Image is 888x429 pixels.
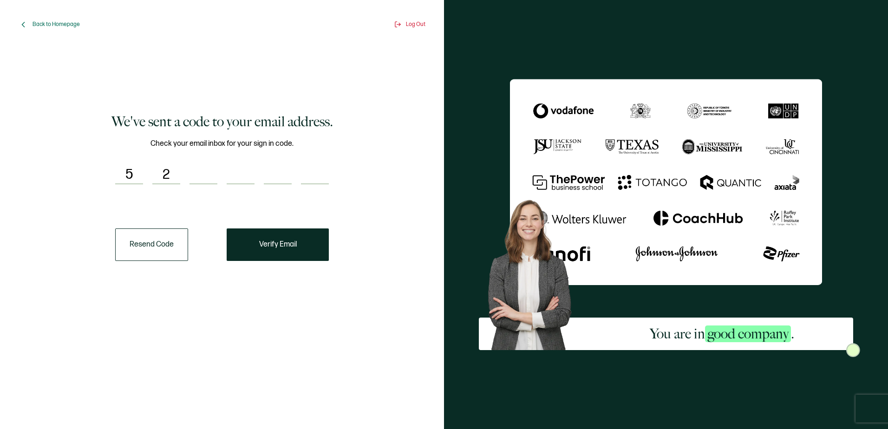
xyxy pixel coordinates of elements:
[846,343,860,357] img: Sertifier Signup
[650,325,794,343] h2: You are in .
[227,228,329,261] button: Verify Email
[510,79,822,285] img: Sertifier We've sent a code to your email address.
[259,241,297,248] span: Verify Email
[150,138,294,149] span: Check your email inbox for your sign in code.
[705,325,791,342] span: good company
[115,228,188,261] button: Resend Code
[33,21,80,28] span: Back to Homepage
[842,384,888,429] iframe: Chat Widget
[479,192,591,350] img: Sertifier Signup - You are in <span class="strong-h">good company</span>. Hero
[111,112,333,131] h1: We've sent a code to your email address.
[406,21,425,28] span: Log Out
